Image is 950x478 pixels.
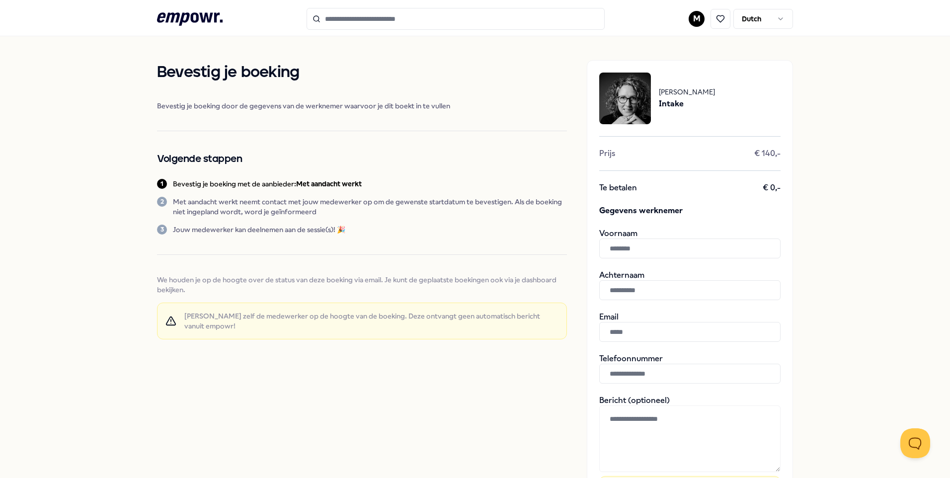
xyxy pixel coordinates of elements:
span: Gegevens werknemer [599,205,781,217]
h1: Bevestig je boeking [157,60,567,85]
span: [PERSON_NAME] zelf de medewerker op de hoogte van de boeking. Deze ontvangt geen automatisch beri... [184,311,558,331]
p: Jouw medewerker kan deelnemen aan de sessie(s)! 🎉 [173,225,345,235]
span: Bevestig je boeking door de gegevens van de werknemer waarvoor je dit boekt in te vullen [157,101,567,111]
div: Telefoonnummer [599,354,781,384]
b: Met aandacht werkt [296,180,362,188]
input: Search for products, categories or subcategories [307,8,605,30]
div: 2 [157,197,167,207]
span: Intake [659,97,715,110]
div: Email [599,312,781,342]
span: Te betalen [599,183,637,193]
p: Met aandacht werkt neemt contact met jouw medewerker op om de gewenste startdatum te bevestigen. ... [173,197,567,217]
span: Prijs [599,149,615,159]
iframe: Help Scout Beacon - Open [900,428,930,458]
span: € 140,- [754,149,781,159]
img: package image [599,73,651,124]
span: We houden je op de hoogte over de status van deze boeking via email. Je kunt de geplaatste boekin... [157,275,567,295]
span: [PERSON_NAME] [659,86,715,97]
div: 3 [157,225,167,235]
h2: Volgende stappen [157,151,567,167]
p: Bevestig je boeking met de aanbieder: [173,179,362,189]
span: € 0,- [763,183,781,193]
div: Voornaam [599,229,781,258]
div: 1 [157,179,167,189]
div: Achternaam [599,270,781,300]
button: M [689,11,705,27]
